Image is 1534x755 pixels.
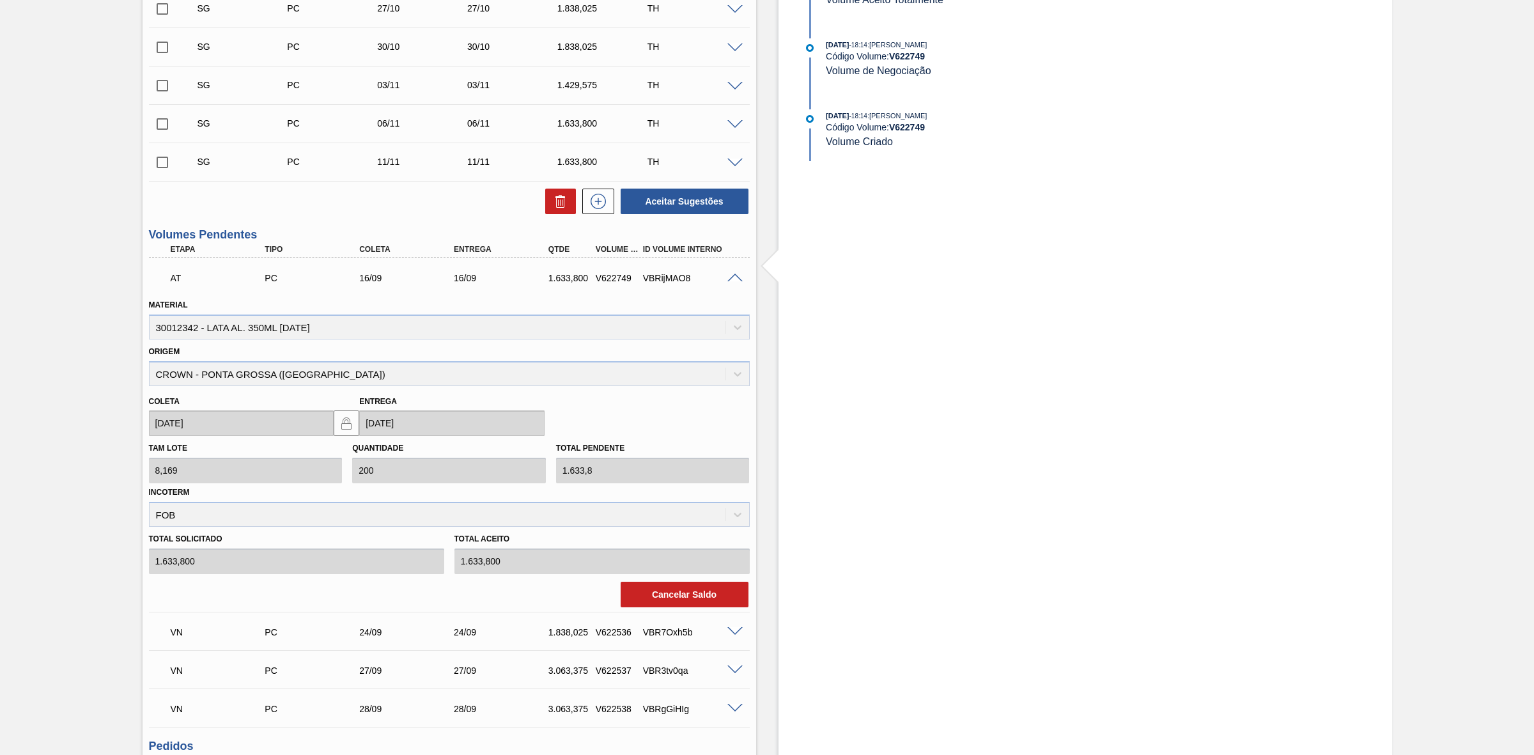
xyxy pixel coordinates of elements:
p: VN [171,665,272,676]
h3: Pedidos [149,740,750,753]
div: Pedido de Compra [261,704,369,714]
div: V622537 [593,665,643,676]
img: atual [806,44,814,52]
div: 1.633,800 [554,118,656,128]
div: Volume de Negociação [167,657,275,685]
div: V622538 [593,704,643,714]
label: Entrega [359,397,397,406]
div: 03/11/2025 [464,80,566,90]
button: Cancelar Saldo [621,582,748,607]
div: 1.429,575 [554,80,656,90]
div: V622536 [593,627,643,637]
div: Qtde [545,245,596,254]
div: Coleta [356,245,463,254]
div: Código Volume: [826,51,1129,61]
div: 27/09/2025 [356,665,463,676]
div: Id Volume Interno [640,245,747,254]
div: Etapa [167,245,275,254]
div: Pedido de Compra [284,118,386,128]
label: Incoterm [149,488,190,497]
div: TH [644,118,747,128]
label: Tam lote [149,444,187,453]
div: Pedido de Compra [261,665,369,676]
div: 11/11/2025 [464,157,566,167]
span: - 18:14 [849,42,867,49]
img: locked [339,416,354,431]
div: 1.838,025 [554,42,656,52]
label: Origem [149,347,180,356]
div: 27/09/2025 [451,665,558,676]
div: Entrega [451,245,558,254]
img: atual [806,115,814,123]
div: 3.063,375 [545,704,596,714]
div: Sugestão Criada [194,157,297,167]
div: VBR3tv0qa [640,665,747,676]
input: dd/mm/yyyy [359,410,545,436]
span: - 18:14 [849,113,867,120]
div: 24/09/2025 [356,627,463,637]
div: Pedido de Compra [284,80,386,90]
div: 30/10/2025 [374,42,476,52]
span: Volume Criado [826,136,893,147]
button: locked [334,410,359,436]
span: : [PERSON_NAME] [867,41,927,49]
div: 1.633,800 [545,273,596,283]
div: Sugestão Criada [194,42,297,52]
div: VBRijMAO8 [640,273,747,283]
div: 16/09/2025 [451,273,558,283]
div: 1.838,025 [554,3,656,13]
div: Pedido de Compra [261,273,369,283]
div: 27/10/2025 [464,3,566,13]
button: Aceitar Sugestões [621,189,748,214]
label: Material [149,300,188,309]
div: V622749 [593,273,643,283]
p: VN [171,627,272,637]
div: Sugestão Criada [194,80,297,90]
div: Pedido de Compra [284,3,386,13]
div: Volume de Negociação [167,618,275,646]
div: 06/11/2025 [374,118,476,128]
span: Volume de Negociação [826,65,931,76]
div: 28/09/2025 [356,704,463,714]
div: 24/09/2025 [451,627,558,637]
div: Volume Portal [593,245,643,254]
span: : [PERSON_NAME] [867,112,927,120]
div: Excluir Sugestões [539,189,576,214]
div: 1.838,025 [545,627,596,637]
label: Total pendente [556,444,624,453]
h3: Volumes Pendentes [149,228,750,242]
div: Pedido de Compra [261,627,369,637]
span: [DATE] [826,112,849,120]
div: Sugestão Criada [194,3,297,13]
div: TH [644,80,747,90]
div: Pedido de Compra [284,157,386,167]
div: 16/09/2025 [356,273,463,283]
label: Quantidade [352,444,403,453]
div: Nova sugestão [576,189,614,214]
label: Total Aceito [454,530,750,549]
div: 03/11/2025 [374,80,476,90]
div: Código Volume: [826,122,1129,132]
div: Tipo [261,245,369,254]
div: 11/11/2025 [374,157,476,167]
div: Sugestão Criada [194,118,297,128]
div: TH [644,3,747,13]
strong: V 622749 [889,51,925,61]
div: Aguardando Informações de Transporte [167,264,275,292]
div: Volume de Negociação [167,695,275,723]
div: 06/11/2025 [464,118,566,128]
label: Total Solicitado [149,530,444,549]
div: TH [644,157,747,167]
div: 3.063,375 [545,665,596,676]
span: [DATE] [826,41,849,49]
div: VBRgGiHIg [640,704,747,714]
label: Coleta [149,397,180,406]
div: TH [644,42,747,52]
div: Aceitar Sugestões [614,187,750,215]
div: 30/10/2025 [464,42,566,52]
p: AT [171,273,272,283]
input: dd/mm/yyyy [149,410,334,436]
div: VBR7Oxh5b [640,627,747,637]
div: Pedido de Compra [284,42,386,52]
strong: V 622749 [889,122,925,132]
